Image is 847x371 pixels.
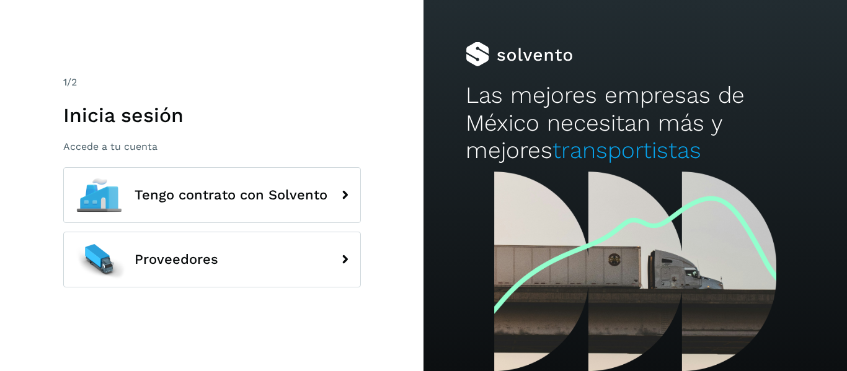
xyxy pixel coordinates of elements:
[552,137,701,164] span: transportistas
[466,82,804,164] h2: Las mejores empresas de México necesitan más y mejores
[63,76,67,88] span: 1
[63,167,361,223] button: Tengo contrato con Solvento
[135,188,327,203] span: Tengo contrato con Solvento
[63,232,361,287] button: Proveedores
[63,103,361,127] h1: Inicia sesión
[63,141,361,152] p: Accede a tu cuenta
[135,252,218,267] span: Proveedores
[63,75,361,90] div: /2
